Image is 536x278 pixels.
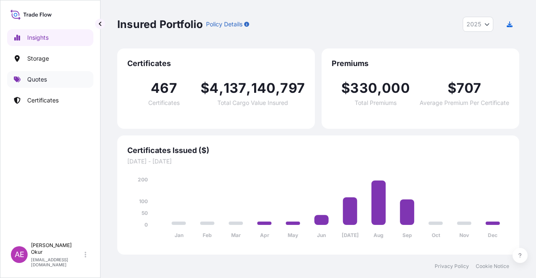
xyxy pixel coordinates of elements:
span: 000 [382,82,410,95]
a: Certificates [7,92,93,109]
tspan: May [288,232,299,238]
span: Total Cargo Value Insured [217,100,288,106]
span: $ [448,82,456,95]
span: 707 [456,82,482,95]
span: Certificates [127,59,305,69]
tspan: Oct [432,232,441,238]
span: Total Premiums [355,100,397,106]
p: Insights [27,33,49,42]
tspan: Sep [402,232,412,238]
span: Certificates [148,100,180,106]
p: Policy Details [206,20,242,28]
a: Insights [7,29,93,46]
span: , [246,82,251,95]
tspan: Dec [488,232,497,238]
tspan: 200 [138,176,148,183]
p: Certificates [27,96,59,105]
tspan: Feb [203,232,212,238]
tspan: Mar [231,232,241,238]
tspan: 0 [144,222,148,228]
span: 797 [280,82,305,95]
span: $ [341,82,350,95]
tspan: Jan [175,232,183,238]
p: Insured Portfolio [117,18,203,31]
span: , [276,82,280,95]
tspan: Aug [374,232,384,238]
a: Cookie Notice [476,263,509,270]
span: , [377,82,382,95]
span: 4 [209,82,219,95]
a: Privacy Policy [435,263,469,270]
p: Quotes [27,75,47,84]
tspan: Apr [260,232,269,238]
span: [DATE] - [DATE] [127,157,509,166]
span: , [219,82,224,95]
span: Premiums [332,59,509,69]
span: 2025 [466,20,481,28]
tspan: Nov [459,232,469,238]
span: AE [15,250,24,259]
tspan: 50 [142,210,148,216]
p: [PERSON_NAME] Okur [31,242,83,255]
button: Year Selector [463,17,493,32]
span: Certificates Issued ($) [127,145,509,156]
tspan: 100 [139,198,148,204]
span: 137 [224,82,247,95]
tspan: [DATE] [342,232,359,238]
span: 467 [151,82,177,95]
span: $ [201,82,209,95]
span: 140 [251,82,276,95]
span: Average Premium Per Certificate [420,100,509,106]
a: Quotes [7,71,93,88]
tspan: Jun [317,232,326,238]
span: 330 [350,82,377,95]
p: Storage [27,54,49,63]
a: Storage [7,50,93,67]
p: [EMAIL_ADDRESS][DOMAIN_NAME] [31,257,83,267]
